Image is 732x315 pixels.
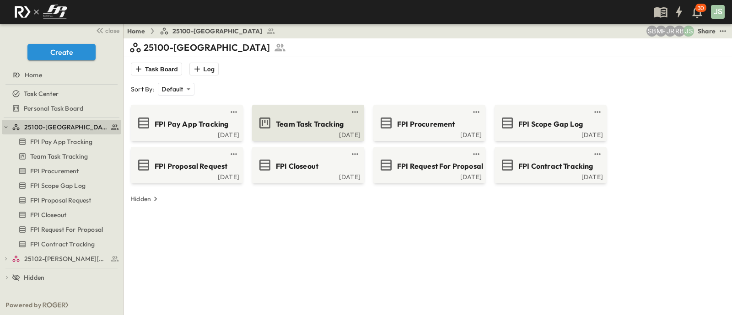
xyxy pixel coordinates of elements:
p: Hidden [130,194,151,203]
span: FPI Contract Tracking [30,240,95,249]
button: JS [710,4,726,20]
p: 25100-[GEOGRAPHIC_DATA] [144,41,270,54]
span: FPI Contract Tracking [518,161,593,171]
span: Personal Task Board [24,104,83,113]
span: FPI Closeout [276,161,318,171]
a: Home [127,27,145,36]
a: FPI Closeout [254,158,361,172]
a: Task Center [2,87,119,100]
a: [DATE] [254,130,361,138]
p: Sort By: [131,85,154,94]
a: 25102-Christ The Redeemer Anglican Church [12,252,119,265]
div: Jayden Ramirez (jramirez@fpibuilders.com) [665,26,676,37]
span: FPI Procurement [30,166,79,176]
span: Task Center [24,89,59,98]
button: test [471,107,482,117]
button: Log [189,63,219,75]
span: FPI Pay App Tracking [155,119,228,129]
span: Team Task Tracking [30,152,88,161]
a: FPI Scope Gap Log [496,116,603,130]
a: FPI Scope Gap Log [2,179,119,192]
div: FPI Contract Trackingtest [2,237,121,251]
span: FPI Closeout [30,210,66,219]
a: FPI Pay App Tracking [2,135,119,148]
div: JS [711,5,725,19]
div: FPI Closeouttest [2,208,121,222]
span: FPI Proposal Request [155,161,227,171]
span: 25100-[GEOGRAPHIC_DATA] [172,27,263,36]
div: Monica Pruteanu (mpruteanu@fpibuilders.com) [656,26,667,37]
span: FPI Scope Gap Log [30,181,86,190]
button: Task Board [131,63,182,75]
span: 25102-Christ The Redeemer Anglican Church [24,254,108,263]
a: FPI Closeout [2,208,119,221]
div: FPI Procurementtest [2,164,121,178]
button: test [350,149,361,160]
a: 25100-[GEOGRAPHIC_DATA] [160,27,275,36]
div: Sterling Barnett (sterling@fpibuilders.com) [646,26,657,37]
span: Home [25,70,42,80]
a: FPI Proposal Request [2,194,119,207]
span: close [105,26,119,35]
button: test [592,149,603,160]
span: FPI Proposal Request [30,196,91,205]
a: [DATE] [496,130,603,138]
div: FPI Pay App Trackingtest [2,134,121,149]
a: FPI Contract Tracking [496,158,603,172]
span: Team Task Tracking [276,119,344,129]
span: 25100-Vanguard Prep School [24,123,108,132]
div: [DATE] [375,130,482,138]
a: FPI Procurement [375,116,482,130]
button: test [592,107,603,117]
div: FPI Request For Proposaltest [2,222,121,237]
p: Default [161,85,183,94]
button: close [92,24,121,37]
a: [DATE] [375,172,482,180]
a: FPI Request For Proposal [2,223,119,236]
img: c8d7d1ed905e502e8f77bf7063faec64e13b34fdb1f2bdd94b0e311fc34f8000.png [11,2,70,21]
div: Share [698,27,716,36]
button: test [471,149,482,160]
div: 25100-Vanguard Prep Schooltest [2,120,121,134]
div: Team Task Trackingtest [2,149,121,164]
div: Default [158,83,194,96]
span: FPI Scope Gap Log [518,119,583,129]
a: FPI Procurement [2,165,119,177]
p: 30 [698,5,704,12]
span: Hidden [24,273,44,282]
a: [DATE] [496,172,603,180]
nav: breadcrumbs [127,27,281,36]
div: Jesse Sullivan (jsullivan@fpibuilders.com) [683,26,694,37]
a: Team Task Tracking [254,116,361,130]
a: [DATE] [254,172,361,180]
button: Create [27,44,96,60]
button: Hidden [127,192,164,205]
a: Home [2,69,119,81]
span: FPI Request For Proposal [397,161,483,171]
a: 25100-Vanguard Prep School [12,121,119,133]
span: FPI Procurement [397,119,455,129]
span: FPI Pay App Tracking [30,137,92,146]
button: test [350,107,361,117]
button: test [228,107,239,117]
a: Personal Task Board [2,102,119,115]
div: Regina Barnett (rbarnett@fpibuilders.com) [674,26,685,37]
a: FPI Contract Tracking [2,238,119,251]
div: Personal Task Boardtest [2,101,121,116]
div: 25102-Christ The Redeemer Anglican Churchtest [2,251,121,266]
a: FPI Request For Proposal [375,158,482,172]
button: test [717,26,728,37]
button: test [228,149,239,160]
a: [DATE] [133,172,239,180]
div: FPI Proposal Requesttest [2,193,121,208]
a: Team Task Tracking [2,150,119,163]
a: FPI Pay App Tracking [133,116,239,130]
a: [DATE] [133,130,239,138]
